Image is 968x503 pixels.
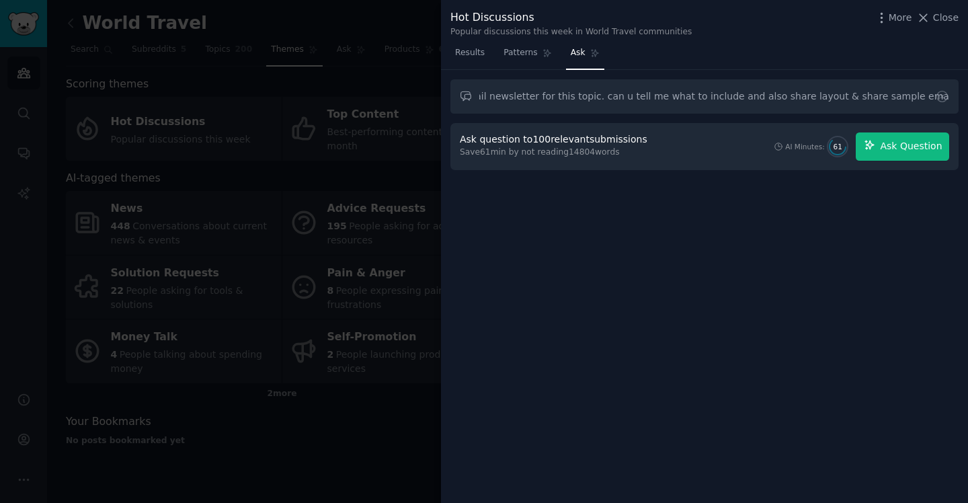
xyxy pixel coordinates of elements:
button: More [875,11,912,25]
div: Hot Discussions [450,9,692,26]
button: Close [916,11,959,25]
span: Patterns [503,47,537,59]
a: Results [450,42,489,70]
div: AI Minutes: [785,142,825,151]
span: Close [933,11,959,25]
span: Ask [571,47,586,59]
span: More [889,11,912,25]
a: Patterns [499,42,556,70]
div: Save 61 min by not reading 14804 words [460,147,652,159]
div: Ask question to 100 relevant submissions [460,132,647,147]
input: Ask a question about Hot Discussions in this audience... [450,79,959,114]
a: Ask [566,42,604,70]
span: Ask Question [880,139,942,153]
button: Ask Question [856,132,949,161]
span: 61 [834,142,842,151]
div: Popular discussions this week in World Travel communities [450,26,692,38]
span: Results [455,47,485,59]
